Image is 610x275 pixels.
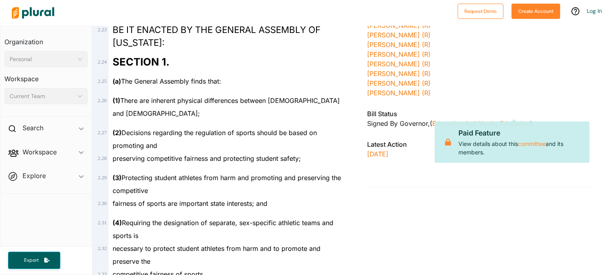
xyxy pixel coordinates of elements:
p: View details about this and its members. [458,128,583,156]
span: Decisions regarding the regulation of sports should be based on promoting and [113,129,317,150]
strong: SECTION 1. [113,55,170,68]
a: [PERSON_NAME] (R) [367,31,431,39]
p: Paid Feature [458,128,583,138]
a: [PERSON_NAME] (R) [367,60,431,68]
span: 2 . 27 [98,130,107,135]
span: preserving competitive fairness and protecting student safety; [113,154,301,162]
h2: Search [23,123,43,132]
span: There are inherent physical differences between [DEMOGRAPHIC_DATA] and [DEMOGRAPHIC_DATA]; [113,96,340,117]
strong: (a) [113,77,121,85]
h3: Latest Action [367,140,594,149]
div: Personal [10,55,74,64]
div: Signed by Governor , ( ) [367,119,594,128]
span: 2 . 26 [98,98,107,103]
strong: (3) [113,174,121,182]
span: necessary to protect student athletes from harm and to promote and preserve the [113,244,320,265]
h3: Bill Status [367,109,594,119]
span: 2 . 29 [98,175,107,181]
span: 2 . 31 [98,220,107,226]
a: [PERSON_NAME] (R) [367,89,431,97]
a: committee [518,140,546,147]
span: Requiring the designation of separate, sex-specific athletic teams and sports is [113,219,333,240]
a: Create Account [511,6,560,15]
h3: Workspace [4,67,88,85]
a: [PERSON_NAME] (R) [367,70,431,78]
span: 2 . 30 [98,201,107,206]
a: [PERSON_NAME] (R) [367,41,431,49]
span: The General Assembly finds that: [113,77,221,85]
a: Education and Youth [432,119,496,127]
span: 2 . 32 [98,246,107,251]
a: Request Demo [458,6,503,15]
span: Protecting student athletes from harm and promoting and preserving the competitive [113,174,341,195]
span: 2 . 24 [98,59,107,65]
a: Log In [587,7,602,14]
button: Create Account [511,4,560,19]
strong: (4) [113,219,122,227]
a: [PERSON_NAME] (R) [367,79,431,87]
button: Request Demo [458,4,503,19]
span: 2 . 25 [98,78,107,84]
span: fairness of sports are important state interests; and [113,199,267,207]
h3: Organization [4,30,88,48]
span: 2 . 28 [98,156,107,161]
span: Export [18,257,44,264]
strong: (2) [113,129,121,137]
a: Education [500,119,530,127]
a: [PERSON_NAME] (R) [367,50,431,58]
strong: (1) [113,96,120,105]
div: Current Team [10,92,74,101]
button: Export [8,252,60,269]
p: [DATE] [367,149,594,159]
span: 2 . 23 [98,27,107,33]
